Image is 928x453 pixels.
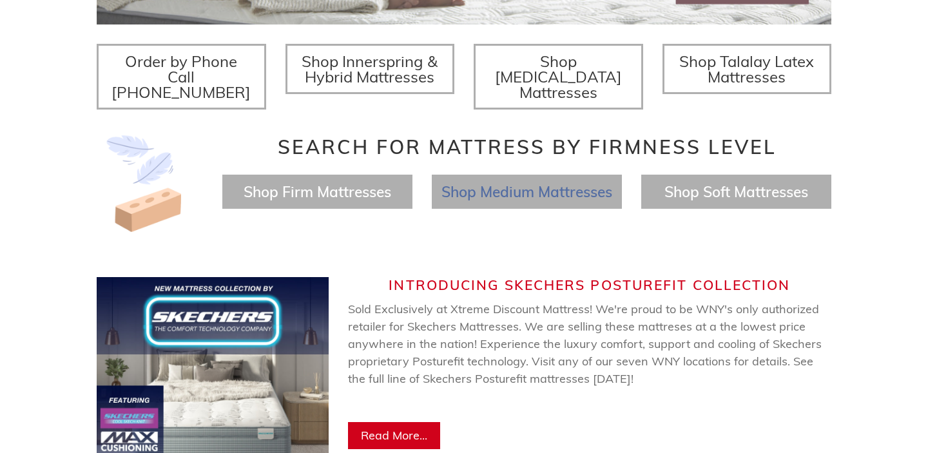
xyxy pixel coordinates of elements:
span: Shop [MEDICAL_DATA] Mattresses [495,52,622,102]
a: Read More... [348,422,440,449]
span: Search for Mattress by Firmness Level [278,135,777,159]
span: Shop Innerspring & Hybrid Mattresses [302,52,438,86]
a: Shop Firm Mattresses [244,182,391,201]
a: Shop Innerspring & Hybrid Mattresses [285,44,455,94]
a: Order by Phone Call [PHONE_NUMBER] [97,44,266,110]
span: Sold Exclusively at Xtreme Discount Mattress! We're proud to be WNY's only authorized retailer fo... [348,302,822,421]
span: Shop Talalay Latex Mattresses [679,52,814,86]
span: Read More... [361,428,427,443]
img: Image-of-brick- and-feather-representing-firm-and-soft-feel [97,135,193,232]
a: Shop Soft Mattresses [664,182,808,201]
span: Introducing Skechers Posturefit Collection [389,276,790,293]
span: Order by Phone Call [PHONE_NUMBER] [111,52,251,102]
a: Shop Medium Mattresses [441,182,612,201]
a: Shop [MEDICAL_DATA] Mattresses [474,44,643,110]
a: Shop Talalay Latex Mattresses [662,44,832,94]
